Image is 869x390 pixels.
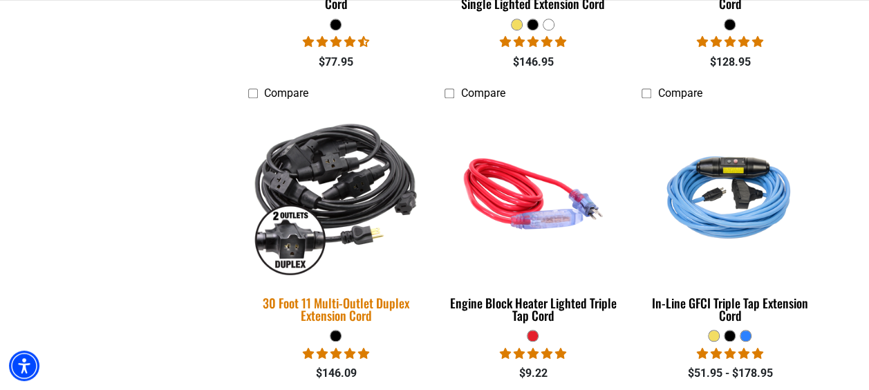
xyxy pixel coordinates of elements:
span: Compare [264,86,308,100]
div: In-Line GFCI Triple Tap Extension Cord [642,297,818,322]
span: 4.95 stars [697,35,763,48]
span: 5.00 stars [303,347,369,360]
div: Engine Block Heater Lighted Triple Tap Cord [445,297,621,322]
a: red Engine Block Heater Lighted Triple Tap Cord [445,107,621,330]
span: 4.80 stars [500,35,566,48]
a: black 30 Foot 11 Multi-Outlet Duplex Extension Cord [248,107,424,330]
span: Compare [657,86,702,100]
img: black [239,105,433,282]
div: $146.09 [248,365,424,382]
div: 30 Foot 11 Multi-Outlet Duplex Extension Cord [248,297,424,322]
div: $146.95 [445,54,621,71]
span: 5.00 stars [697,347,763,360]
div: $51.95 - $178.95 [642,365,818,382]
span: 5.00 stars [500,347,566,360]
span: Compare [460,86,505,100]
div: Accessibility Menu [9,351,39,381]
span: 4.67 stars [303,35,369,48]
img: Light Blue [643,113,817,272]
img: red [446,113,620,272]
div: $9.22 [445,365,621,382]
a: Light Blue In-Line GFCI Triple Tap Extension Cord [642,107,818,330]
div: $128.95 [642,54,818,71]
div: $77.95 [248,54,424,71]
